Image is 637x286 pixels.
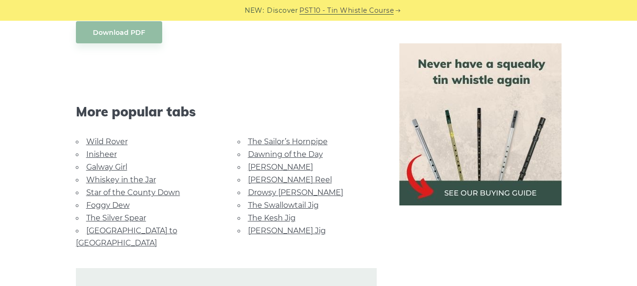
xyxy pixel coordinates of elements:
[245,5,264,16] span: NEW:
[299,5,394,16] a: PST10 - Tin Whistle Course
[248,188,343,197] a: Drowsy [PERSON_NAME]
[86,213,146,222] a: The Silver Spear
[86,201,130,210] a: Foggy Dew
[248,213,296,222] a: The Kesh Jig
[86,150,117,159] a: Inisheer
[248,163,313,172] a: [PERSON_NAME]
[248,137,328,146] a: The Sailor’s Hornpipe
[86,175,156,184] a: Whiskey in the Jar
[86,163,127,172] a: Galway Girl
[76,104,377,120] span: More popular tabs
[248,150,323,159] a: Dawning of the Day
[248,175,332,184] a: [PERSON_NAME] Reel
[248,226,326,235] a: [PERSON_NAME] Jig
[86,137,128,146] a: Wild Rover
[86,188,180,197] a: Star of the County Down
[76,226,177,247] a: [GEOGRAPHIC_DATA] to [GEOGRAPHIC_DATA]
[267,5,298,16] span: Discover
[248,201,319,210] a: The Swallowtail Jig
[76,21,162,43] a: Download PDF
[399,43,562,205] img: tin whistle buying guide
